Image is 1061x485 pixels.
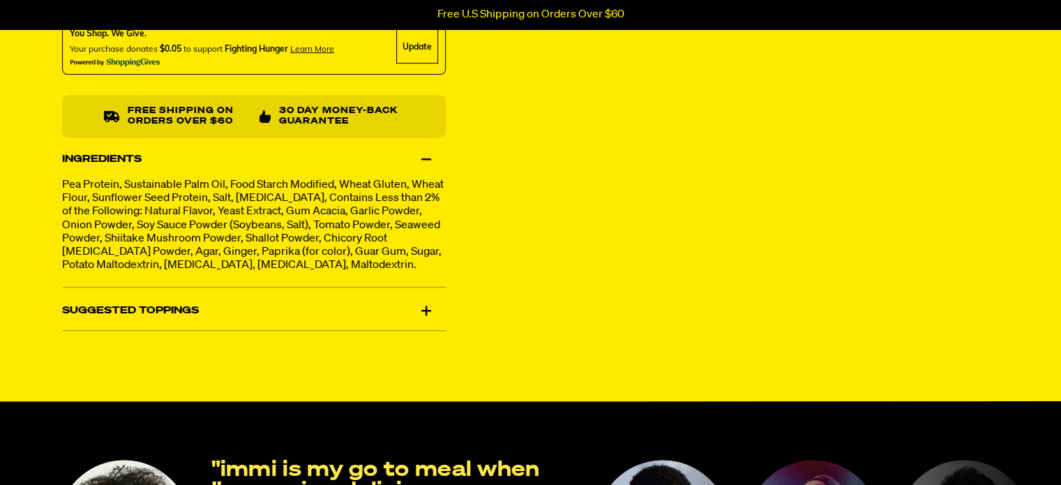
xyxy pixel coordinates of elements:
iframe: Marketing Popup [7,421,147,478]
img: Powered By ShoppingGives [70,59,160,68]
p: Free shipping on orders over $60 [127,107,248,127]
span: $0.05 [160,44,181,54]
div: You Shop. We Give. [70,28,334,40]
span: Fighting Hunger [225,44,288,54]
span: to support [183,44,223,54]
p: Pea Protein, Sustainable Palm Oil, Food Starch Modified, Wheat Gluten, Wheat Flour, Sunflower See... [62,179,446,272]
div: Update Cause Button [396,29,438,64]
div: Suggested Toppings [62,291,446,330]
span: Learn more about donating [290,44,334,54]
div: Ingredients [62,140,446,179]
p: Free U.S Shipping on Orders Over $60 [437,8,624,21]
p: 30 Day Money-Back Guarantee [279,107,404,127]
span: Your purchase donates [70,44,158,54]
